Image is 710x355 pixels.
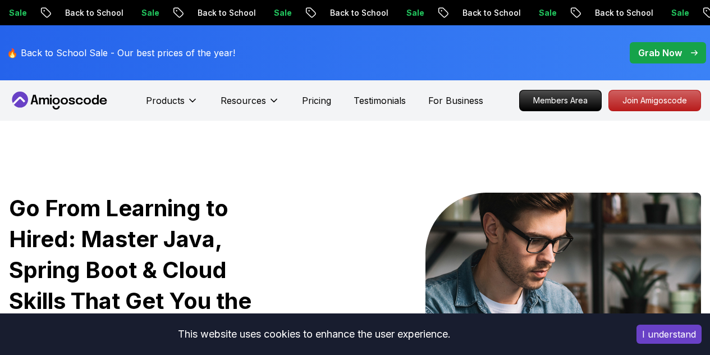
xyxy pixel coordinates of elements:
[260,7,296,19] p: Sale
[428,94,483,107] a: For Business
[9,193,287,347] h1: Go From Learning to Hired: Master Java, Spring Boot & Cloud Skills That Get You the
[52,7,128,19] p: Back to School
[519,90,602,111] a: Members Area
[221,94,266,107] p: Resources
[317,7,393,19] p: Back to School
[146,94,185,107] p: Products
[520,90,601,111] p: Members Area
[638,46,682,60] p: Grab Now
[128,7,164,19] p: Sale
[658,7,694,19] p: Sale
[581,7,658,19] p: Back to School
[393,7,429,19] p: Sale
[8,322,620,347] div: This website uses cookies to enhance the user experience.
[609,90,700,111] p: Join Amigoscode
[7,46,235,60] p: 🔥 Back to School Sale - Our best prices of the year!
[302,94,331,107] a: Pricing
[608,90,701,111] a: Join Amigoscode
[636,325,702,344] button: Accept cookies
[449,7,525,19] p: Back to School
[221,94,280,116] button: Resources
[525,7,561,19] p: Sale
[184,7,260,19] p: Back to School
[146,94,198,116] button: Products
[354,94,406,107] a: Testimonials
